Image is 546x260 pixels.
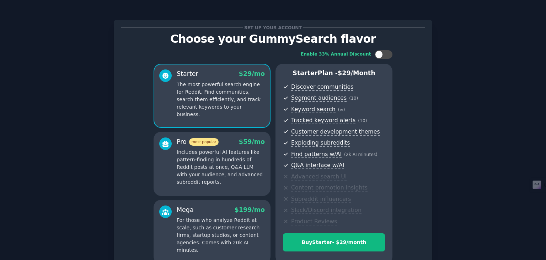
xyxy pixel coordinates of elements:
[291,184,368,192] span: Content promotion insights
[235,206,265,213] span: $ 199 /mo
[291,139,350,147] span: Exploding subreddits
[177,206,194,214] div: Mega
[121,33,425,45] p: Choose your GummySearch flavor
[291,94,347,102] span: Segment audiences
[283,69,385,78] p: Starter Plan -
[338,107,345,112] span: ( ∞ )
[177,81,265,118] p: The most powerful search engine for Reddit. Find communities, search them efficiently, and track ...
[177,137,219,146] div: Pro
[358,118,367,123] span: ( 10 )
[291,106,336,113] span: Keyword search
[239,138,265,145] span: $ 59 /mo
[349,96,358,101] span: ( 10 )
[283,233,385,251] button: BuyStarter- $29/month
[283,239,385,246] div: Buy Starter - $ 29 /month
[243,24,303,31] span: Set up your account
[291,117,355,124] span: Tracked keyword alerts
[301,51,371,58] div: Enable 33% Annual Discount
[291,162,344,169] span: Q&A interface w/AI
[291,83,353,91] span: Discover communities
[338,69,375,77] span: $ 29 /month
[177,69,198,78] div: Starter
[189,138,219,146] span: most popular
[291,207,362,214] span: Slack/Discord integration
[291,151,342,158] span: Find patterns w/AI
[344,152,378,157] span: ( 2k AI minutes )
[291,218,337,225] span: Product Reviews
[291,128,380,136] span: Customer development themes
[291,196,351,203] span: Subreddit influencers
[177,149,265,186] p: Includes powerful AI features like pattern-finding in hundreds of Reddit posts at once, Q&A LLM w...
[177,217,265,254] p: For those who analyze Reddit at scale, such as customer research firms, startup studios, or conte...
[291,173,347,181] span: Advanced search UI
[239,70,265,77] span: $ 29 /mo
